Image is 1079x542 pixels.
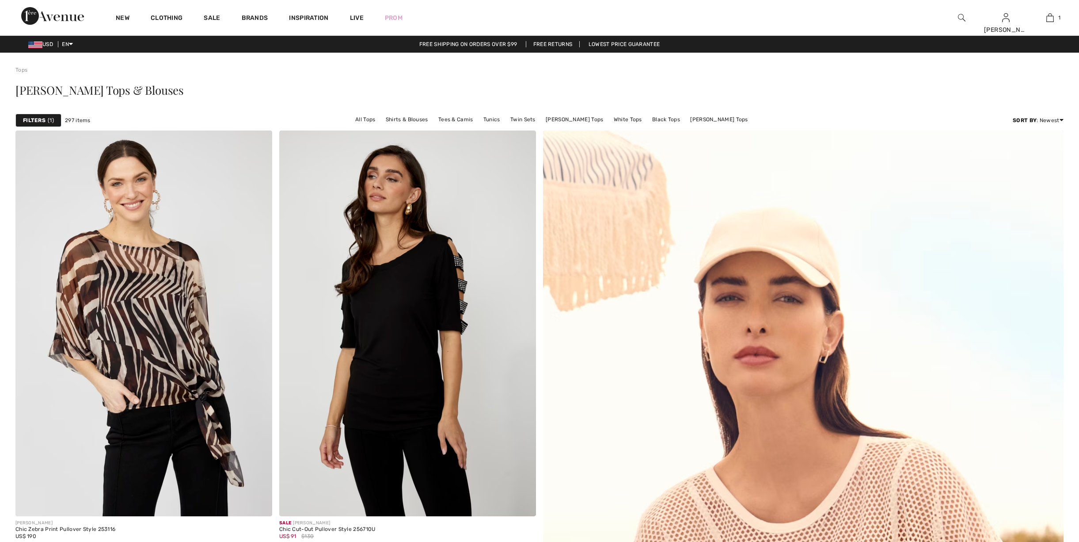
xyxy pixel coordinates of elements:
div: Chic Cut-Out Pullover Style 256710U [279,527,376,533]
div: Chic Zebra Print Pullover Style 253116 [15,527,115,533]
a: [PERSON_NAME] Tops [686,114,752,125]
a: Shirts & Blouses [381,114,433,125]
img: search the website [958,12,965,23]
span: 1 [48,116,54,124]
a: All Tops [351,114,380,125]
span: $130 [301,532,314,540]
span: Sale [279,520,291,526]
span: USD [28,41,57,47]
strong: Sort By [1013,117,1037,123]
img: 1ère Avenue [21,7,84,25]
div: [PERSON_NAME] [15,520,115,527]
a: Twin Sets [506,114,540,125]
span: 1 [1058,14,1060,22]
a: Brands [242,14,268,23]
a: Tops [15,67,27,73]
a: Lowest Price Guarantee [581,41,667,47]
a: Clothing [151,14,182,23]
a: Sign In [1002,13,1010,22]
a: Sale [204,14,220,23]
a: Free shipping on orders over $99 [412,41,524,47]
div: : Newest [1013,116,1064,124]
a: Free Returns [526,41,580,47]
span: US$ 91 [279,533,296,539]
span: Inspiration [289,14,328,23]
img: Chic Cut-Out Pullover Style 256710U. Black [279,131,536,516]
a: Tunics [479,114,505,125]
span: [PERSON_NAME] Tops & Blouses [15,82,184,98]
a: Black Tops [648,114,684,125]
img: Chic Zebra Print Pullover Style 253116. Beige/brown [15,131,272,516]
a: [PERSON_NAME] Tops [541,114,608,125]
a: Live [350,13,364,23]
img: My Info [1002,12,1010,23]
a: Tees & Camis [434,114,478,125]
a: Prom [385,13,403,23]
img: My Bag [1046,12,1054,23]
span: US$ 190 [15,533,36,539]
span: 297 items [65,116,91,124]
a: 1 [1028,12,1071,23]
a: White Tops [609,114,646,125]
div: [PERSON_NAME] [279,520,376,527]
iframe: Opens a widget where you can find more information [1022,476,1070,498]
strong: Filters [23,116,46,124]
div: [PERSON_NAME] [984,25,1027,35]
span: EN [62,41,73,47]
img: US Dollar [28,41,42,48]
a: New [116,14,129,23]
